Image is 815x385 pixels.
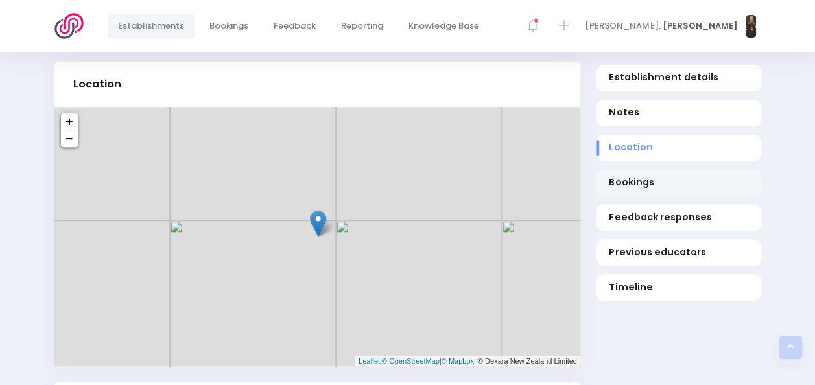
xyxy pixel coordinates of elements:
a: Previous educators [596,240,761,266]
span: Establishment details [609,71,748,85]
span: Notes [609,106,748,120]
a: Feedback [263,14,327,39]
span: Timeline [609,281,748,294]
h3: Location [73,78,121,91]
a: © Mapbox [442,357,474,365]
span: Bookings [209,19,248,32]
span: Bookings [609,176,748,190]
a: Timeline [596,275,761,301]
span: Reporting [341,19,383,32]
span: Knowledge Base [408,19,479,32]
a: Knowledge Base [398,14,490,39]
span: Feedback responses [609,211,748,225]
a: © OpenStreetMap [382,357,440,365]
span: Feedback [274,19,316,32]
a: Leaflet [359,357,380,365]
span: Location [609,141,748,155]
span: [PERSON_NAME] [662,19,737,32]
a: Zoom in [61,113,78,130]
a: Feedback responses [596,205,761,231]
a: Zoom out [61,130,78,147]
a: Notes [596,100,761,126]
a: Bookings [199,14,259,39]
img: Te Kuiti Primary School [310,210,326,237]
span: [PERSON_NAME], [585,19,660,32]
div: | | | © Dexara New Zealand Limited [355,356,580,367]
span: Establishments [118,19,184,32]
span: Previous educators [609,246,748,259]
img: Logo [54,13,91,39]
a: Reporting [331,14,394,39]
img: N [746,15,756,38]
a: Establishments [108,14,195,39]
a: Location [596,135,761,161]
a: Establishment details [596,65,761,91]
a: Bookings [596,170,761,196]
